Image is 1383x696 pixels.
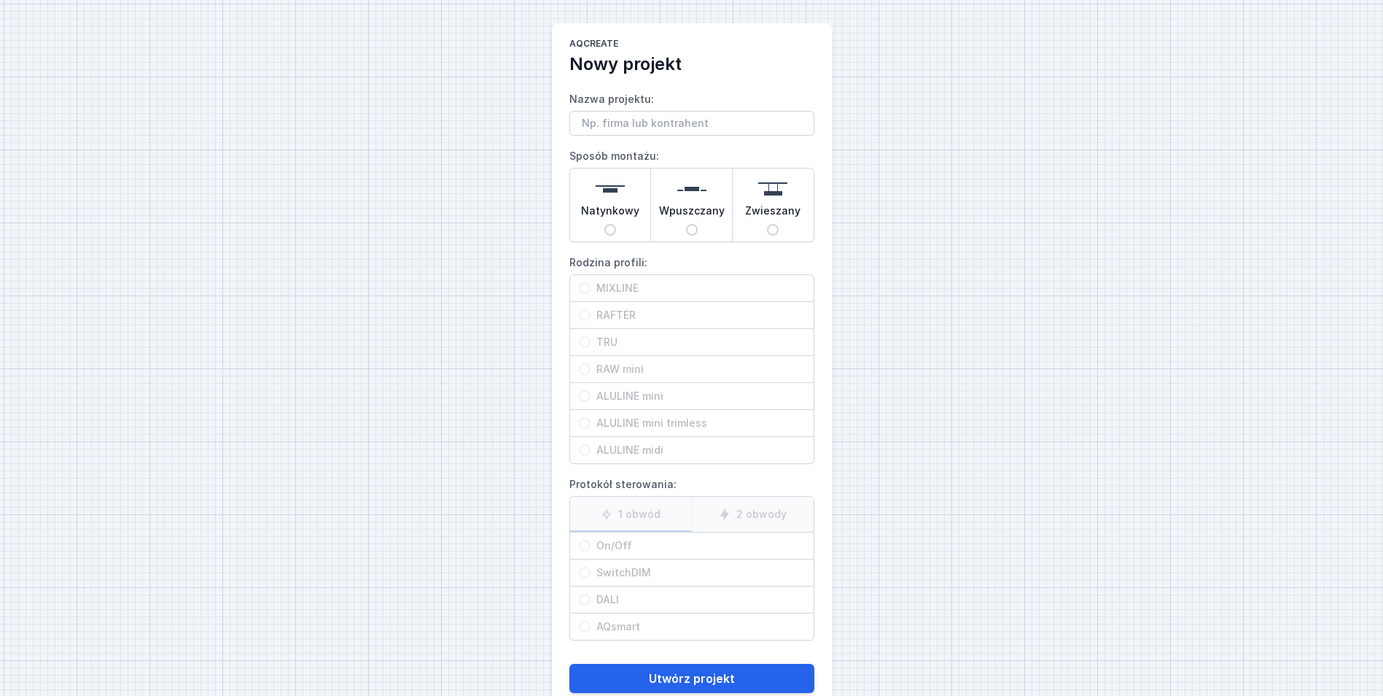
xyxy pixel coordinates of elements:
[569,473,814,641] label: Protokół sterowania:
[569,111,814,136] input: Nazwa projektu:
[604,224,616,236] input: Natynkowy
[686,224,698,236] input: Wpuszczany
[569,144,814,242] label: Sposób montażu:
[569,53,814,76] h2: Nowy projekt
[745,204,800,224] span: Zwieszany
[767,224,779,236] input: Zwieszany
[569,664,814,693] button: Utwórz projekt
[569,88,814,136] label: Nazwa projektu:
[677,174,706,204] img: recessed.svg
[569,251,814,464] label: Rodzina profili:
[758,174,787,204] img: suspended.svg
[569,38,814,53] h1: AQcreate
[659,204,725,224] span: Wpuszczany
[581,204,639,224] span: Natynkowy
[596,174,625,204] img: surface.svg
